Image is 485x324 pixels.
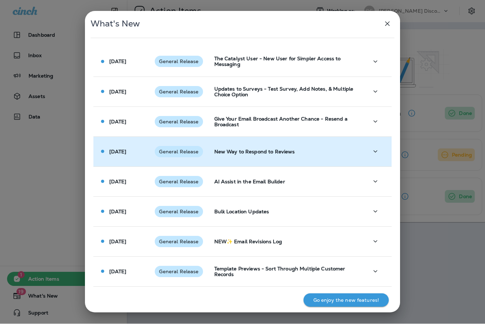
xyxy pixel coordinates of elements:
span: General Release [155,239,203,245]
button: Go enjoy the new features! [303,294,389,307]
p: New Way to Respond to Reviews [214,149,357,155]
span: What's New [91,19,140,29]
span: General Release [155,59,203,65]
p: [DATE] [109,119,127,125]
p: Template Previews - Sort Through Multiple Customer Records [214,266,357,277]
p: [DATE] [109,89,127,95]
span: General Release [155,269,203,275]
span: General Release [155,209,203,215]
span: General Release [155,149,203,155]
p: [DATE] [109,269,127,275]
p: [DATE] [109,59,127,65]
p: Go enjoy the new features! [313,298,379,303]
p: [DATE] [109,179,127,185]
p: AI Assist in the Email Builder [214,179,357,185]
p: [DATE] [109,149,127,155]
p: NEW✨ Email Revisions Log [214,239,357,245]
p: The Catalyst User - New User for Simpler Access to Messaging [214,56,357,67]
p: Updates to Surveys - Test Survey, Add Notes, & Multiple Choice Option [214,86,357,98]
span: General Release [155,119,203,125]
p: [DATE] [109,209,127,215]
span: General Release [155,179,203,185]
p: [DATE] [109,239,127,245]
p: Give Your Email Broadcast Another Chance - Resend a Broadcast [214,116,357,128]
p: Bulk Location Updates [214,209,357,215]
span: General Release [155,89,203,95]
